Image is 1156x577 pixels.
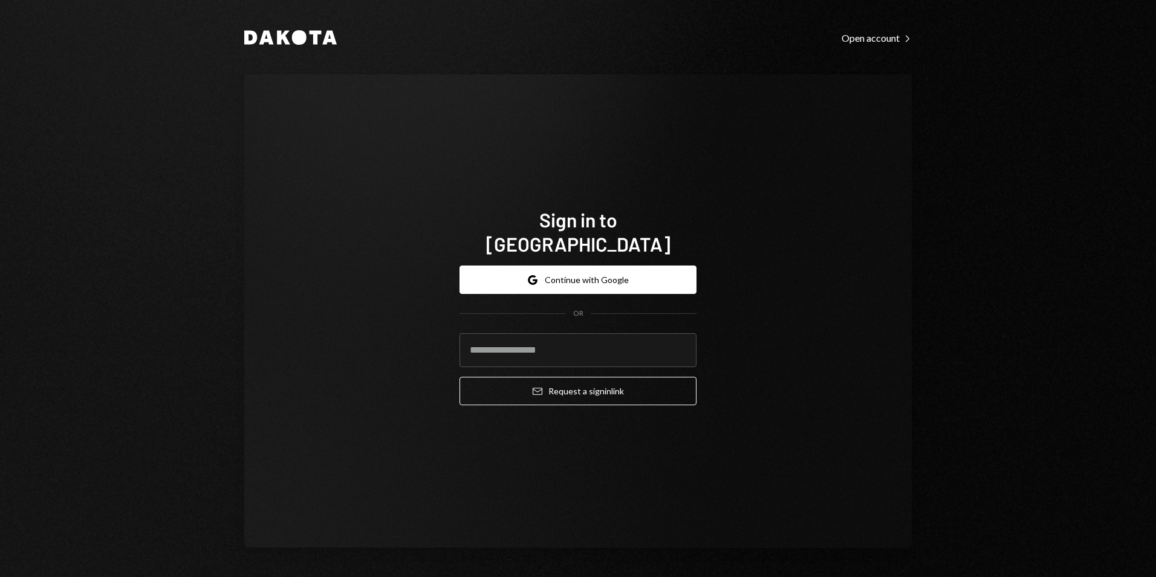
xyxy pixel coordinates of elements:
[573,308,583,319] div: OR
[842,31,912,44] a: Open account
[459,377,697,405] button: Request a signinlink
[842,32,912,44] div: Open account
[459,266,697,294] button: Continue with Google
[459,207,697,256] h1: Sign in to [GEOGRAPHIC_DATA]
